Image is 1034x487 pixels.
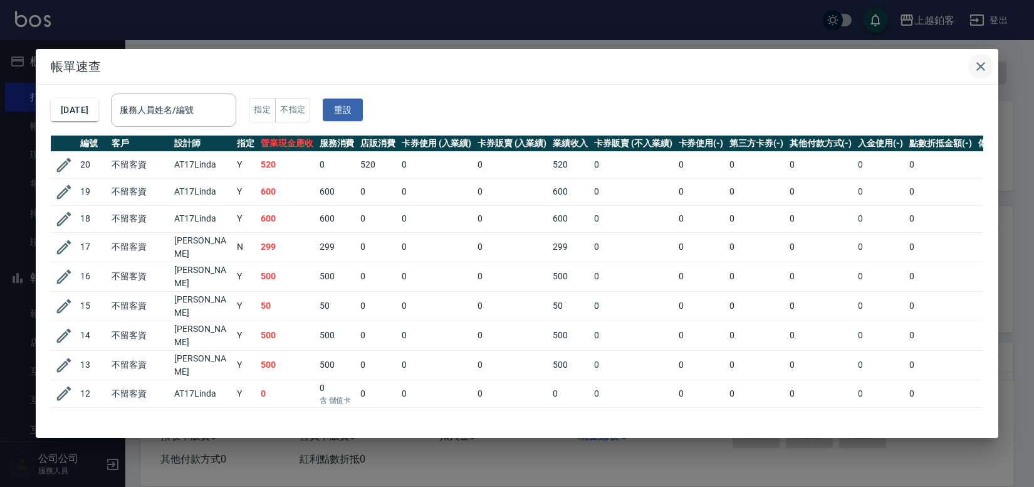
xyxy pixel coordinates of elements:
td: 520 [258,151,316,178]
td: 0 [399,407,474,437]
td: 0 [399,232,474,262]
td: Y [234,291,258,321]
th: 入金使用(-) [855,136,906,152]
td: 0 [676,205,727,232]
td: 0 [316,151,358,178]
td: 0 [676,151,727,178]
td: 0 [474,178,550,205]
td: 299 [316,232,358,262]
td: 50 [258,291,316,321]
td: 19 [77,178,108,205]
th: 點數折抵金額(-) [906,136,975,152]
td: 0 [591,262,675,291]
button: 重設 [323,99,363,122]
td: 0 [726,291,786,321]
td: 0 [906,350,975,380]
td: 0 [726,380,786,407]
td: 500 [316,350,358,380]
td: 0 [906,151,975,178]
td: 0 [591,321,675,350]
td: AT17Linda [171,380,234,407]
td: 500 [550,262,591,291]
button: 不指定 [275,98,310,122]
td: 500 [316,262,358,291]
td: 0 [474,350,550,380]
td: 299 [258,232,316,262]
th: 第三方卡券(-) [726,136,786,152]
td: 0 [357,232,399,262]
th: 備註 [975,136,999,152]
td: 0 [676,262,727,291]
td: 12 [77,380,108,407]
td: Y [234,178,258,205]
td: 0 [786,205,855,232]
td: 0 [474,291,550,321]
td: 0 [726,205,786,232]
td: 0 [906,407,975,437]
td: 500 [550,321,591,350]
td: 500 [258,407,316,437]
td: 0 [855,350,906,380]
th: 店販消費 [357,136,399,152]
td: 0 [591,291,675,321]
td: 0 [906,232,975,262]
td: 0 [726,350,786,380]
td: N [234,232,258,262]
td: Y [234,350,258,380]
td: 0 [474,321,550,350]
td: 0 [726,178,786,205]
td: 0 [726,407,786,437]
td: 15 [77,291,108,321]
td: [PERSON_NAME] [171,262,234,291]
td: 500 [550,350,591,380]
button: 指定 [249,98,276,122]
td: 0 [676,178,727,205]
td: 500 [550,407,591,437]
td: AT17Linda [171,151,234,178]
td: 0 [591,232,675,262]
td: 20 [77,151,108,178]
td: AT17Linda [171,178,234,205]
td: 0 [474,232,550,262]
td: 0 [855,380,906,407]
td: 0 [855,321,906,350]
td: 0 [855,151,906,178]
td: [PERSON_NAME] [171,321,234,350]
td: 0 [786,262,855,291]
td: Y [234,380,258,407]
td: 0 [676,407,727,437]
td: 0 [399,151,474,178]
td: Y [234,321,258,350]
td: 0 [357,350,399,380]
td: 0 [676,350,727,380]
td: 500 [258,262,316,291]
td: 500 [316,321,358,350]
td: 0 [357,262,399,291]
td: 0 [786,151,855,178]
td: 0 [786,321,855,350]
td: 0 [474,151,550,178]
td: 0 [258,380,316,407]
td: 0 [357,178,399,205]
td: 0 [399,205,474,232]
td: 18 [77,205,108,232]
td: 不留客資 [108,380,171,407]
td: 不留客資 [108,350,171,380]
td: Y [234,151,258,178]
td: 不留客資 [108,262,171,291]
td: 11 [77,407,108,437]
td: 0 [591,151,675,178]
th: 編號 [77,136,108,152]
td: 0 [591,350,675,380]
td: 0 [855,205,906,232]
td: 50 [550,291,591,321]
th: 卡券使用 (入業績) [399,136,474,152]
td: 0 [399,262,474,291]
td: Y [234,262,258,291]
th: 卡券販賣 (入業績) [474,136,550,152]
td: 不留客資 [108,205,171,232]
td: 不留客資 [108,178,171,205]
th: 指定 [234,136,258,152]
td: 0 [474,205,550,232]
td: 17 [77,232,108,262]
